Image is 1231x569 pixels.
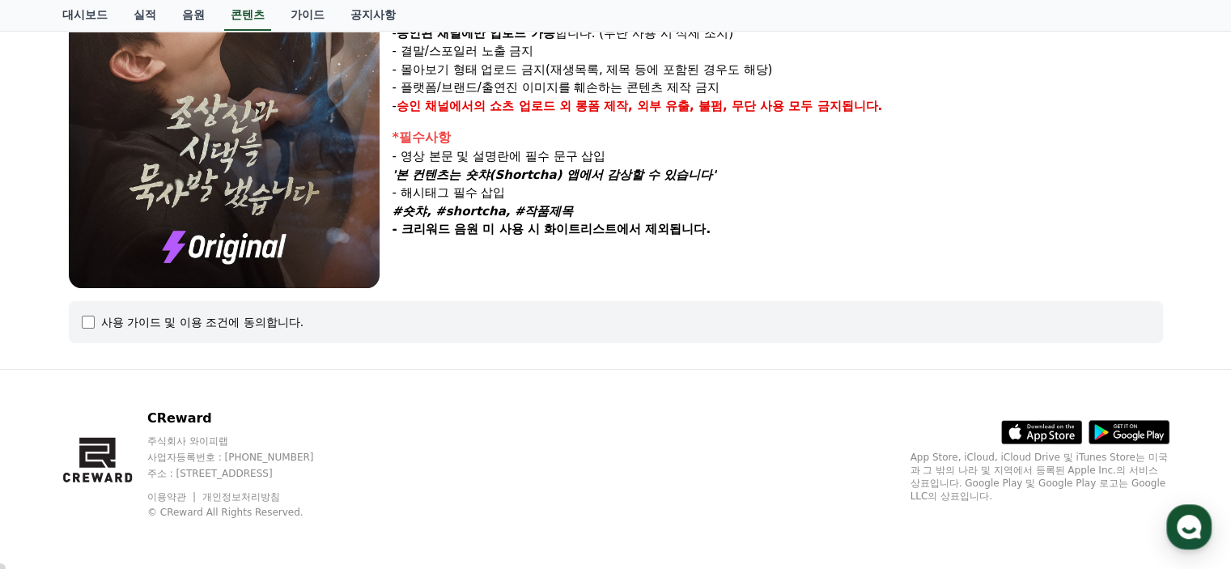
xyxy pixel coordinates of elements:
[393,184,1163,202] p: - 해시태그 필수 삽입
[393,147,1163,166] p: - 영상 본문 및 설명란에 필수 문구 삽입
[393,79,1163,97] p: - 플랫폼/브랜드/출연진 이미지를 훼손하는 콘텐츠 제작 금지
[202,491,280,503] a: 개인정보처리방침
[209,435,311,475] a: 설정
[51,459,61,472] span: 홈
[397,26,555,40] strong: 승인된 채널에만 업로드 가능
[911,451,1169,503] p: App Store, iCloud, iCloud Drive 및 iTunes Store는 미국과 그 밖의 나라 및 지역에서 등록된 Apple Inc.의 서비스 상표입니다. Goo...
[101,314,304,330] div: 사용 가이드 및 이용 조건에 동의합니다.
[147,506,345,519] p: © CReward All Rights Reserved.
[147,467,345,480] p: 주소 : [STREET_ADDRESS]
[393,24,1163,43] p: - 합니다. (무단 사용 시 삭제 조치)
[575,99,883,113] strong: 롱폼 제작, 외부 유출, 불펌, 무단 사용 모두 금지됩니다.
[393,204,574,219] em: #숏챠, #shortcha, #작품제목
[107,435,209,475] a: 대화
[393,222,711,236] strong: - 크리워드 음원 미 사용 시 화이트리스트에서 제외됩니다.
[147,409,345,428] p: CReward
[148,460,168,473] span: 대화
[393,97,1163,116] p: -
[393,168,716,182] em: '본 컨텐츠는 숏챠(Shortcha) 앱에서 감상할 수 있습니다'
[397,99,571,113] strong: 승인 채널에서의 쇼츠 업로드 외
[393,42,1163,61] p: - 결말/스포일러 노출 금지
[393,61,1163,79] p: - 몰아보기 형태 업로드 금지(재생목록, 제목 등에 포함된 경우도 해당)
[5,435,107,475] a: 홈
[147,491,198,503] a: 이용약관
[147,435,345,448] p: 주식회사 와이피랩
[393,128,1163,147] div: *필수사항
[250,459,270,472] span: 설정
[147,451,345,464] p: 사업자등록번호 : [PHONE_NUMBER]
